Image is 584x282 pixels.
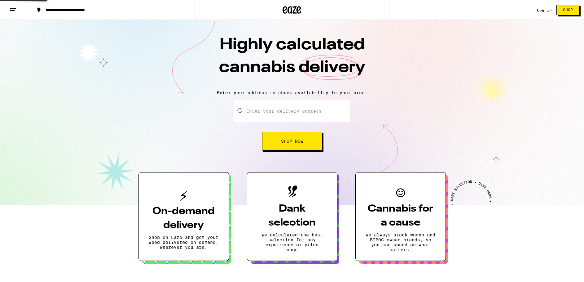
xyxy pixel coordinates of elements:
[366,232,436,252] p: We always stock women and BIPOC owned brands, so you can spend on what matters.
[184,34,401,85] h1: Highly calculated cannabis delivery
[138,172,229,261] button: On-demand deliveryShop on Eaze and get your weed delivered on demand, wherever you are.
[563,8,573,12] span: Shop
[537,8,552,12] a: Log In
[552,5,584,15] a: Shop
[6,90,578,95] p: Enter your address to check availability in your area.
[556,5,579,15] button: Shop
[262,132,322,150] button: Shop Now
[247,172,337,261] button: Dank selectionWe calculated the best selection for any experience or price range.
[281,139,303,143] span: Shop Now
[257,202,327,230] h3: Dank selection
[149,235,219,250] p: Shop on Eaze and get your weed delivered on demand, wherever you are.
[355,172,446,261] button: Cannabis for a causeWe always stock women and BIPOC owned brands, so you can spend on what matters.
[234,100,350,122] input: Enter your delivery address
[149,204,219,232] h3: On-demand delivery
[257,232,327,252] p: We calculated the best selection for any experience or price range.
[366,202,436,230] h3: Cannabis for a cause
